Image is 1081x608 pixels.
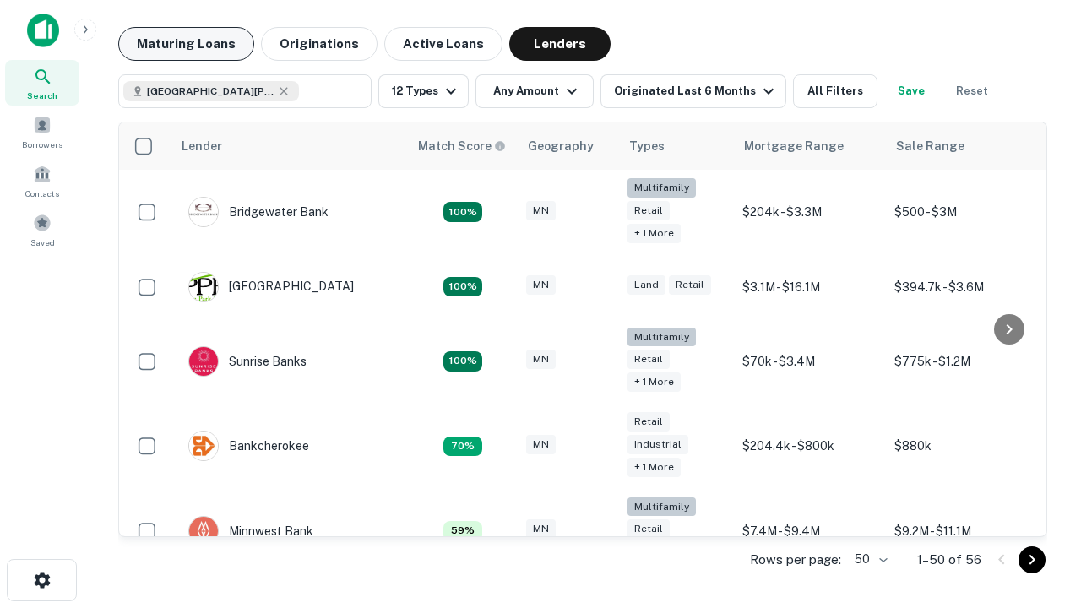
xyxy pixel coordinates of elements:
a: Saved [5,207,79,252]
td: $9.2M - $11.1M [886,489,1038,574]
div: Multifamily [627,178,696,198]
div: MN [526,275,556,295]
div: Matching Properties: 7, hasApolloMatch: undefined [443,437,482,457]
div: MN [526,350,556,369]
div: Geography [528,136,594,156]
td: $500 - $3M [886,170,1038,255]
th: Mortgage Range [734,122,886,170]
div: Lender [182,136,222,156]
div: Multifamily [627,328,696,347]
td: $204k - $3.3M [734,170,886,255]
a: Borrowers [5,109,79,155]
div: Originated Last 6 Months [614,81,779,101]
img: picture [189,432,218,460]
div: Minnwest Bank [188,516,313,546]
button: Any Amount [475,74,594,108]
div: Multifamily [627,497,696,517]
div: Types [629,136,665,156]
iframe: Chat Widget [997,419,1081,500]
div: Retail [627,412,670,432]
a: Search [5,60,79,106]
div: Bridgewater Bank [188,197,329,227]
th: Sale Range [886,122,1038,170]
div: Retail [627,519,670,539]
img: picture [189,347,218,376]
div: Matching Properties: 6, hasApolloMatch: undefined [443,521,482,541]
div: + 1 more [627,458,681,477]
button: Originated Last 6 Months [600,74,786,108]
div: Land [627,275,665,295]
td: $880k [886,404,1038,489]
th: Types [619,122,734,170]
td: $70k - $3.4M [734,319,886,404]
h6: Match Score [418,137,502,155]
td: $204.4k - $800k [734,404,886,489]
span: [GEOGRAPHIC_DATA][PERSON_NAME], [GEOGRAPHIC_DATA], [GEOGRAPHIC_DATA] [147,84,274,99]
button: Active Loans [384,27,502,61]
div: Bankcherokee [188,431,309,461]
th: Geography [518,122,619,170]
img: picture [189,273,218,301]
span: Borrowers [22,138,62,151]
div: MN [526,201,556,220]
span: Contacts [25,187,59,200]
div: Mortgage Range [744,136,844,156]
td: $775k - $1.2M [886,319,1038,404]
button: Originations [261,27,378,61]
td: $7.4M - $9.4M [734,489,886,574]
button: 12 Types [378,74,469,108]
div: [GEOGRAPHIC_DATA] [188,272,354,302]
p: Rows per page: [750,550,841,570]
th: Lender [171,122,408,170]
div: Retail [627,350,670,369]
th: Capitalize uses an advanced AI algorithm to match your search with the best lender. The match sco... [408,122,518,170]
button: Reset [945,74,999,108]
div: MN [526,519,556,539]
td: $3.1M - $16.1M [734,255,886,319]
div: Matching Properties: 18, hasApolloMatch: undefined [443,202,482,222]
img: picture [189,198,218,226]
span: Saved [30,236,55,249]
div: Matching Properties: 10, hasApolloMatch: undefined [443,277,482,297]
img: picture [189,517,218,546]
div: Capitalize uses an advanced AI algorithm to match your search with the best lender. The match sco... [418,137,506,155]
span: Search [27,89,57,102]
button: Save your search to get updates of matches that match your search criteria. [884,74,938,108]
button: Maturing Loans [118,27,254,61]
div: Matching Properties: 15, hasApolloMatch: undefined [443,351,482,372]
button: Lenders [509,27,611,61]
div: Sunrise Banks [188,346,307,377]
a: Contacts [5,158,79,204]
div: + 1 more [627,224,681,243]
div: 50 [848,547,890,572]
div: Retail [669,275,711,295]
p: 1–50 of 56 [917,550,981,570]
td: $394.7k - $3.6M [886,255,1038,319]
div: + 1 more [627,372,681,392]
button: Go to next page [1019,546,1046,573]
div: Sale Range [896,136,964,156]
button: All Filters [793,74,877,108]
img: capitalize-icon.png [27,14,59,47]
div: Retail [627,201,670,220]
div: MN [526,435,556,454]
div: Industrial [627,435,688,454]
